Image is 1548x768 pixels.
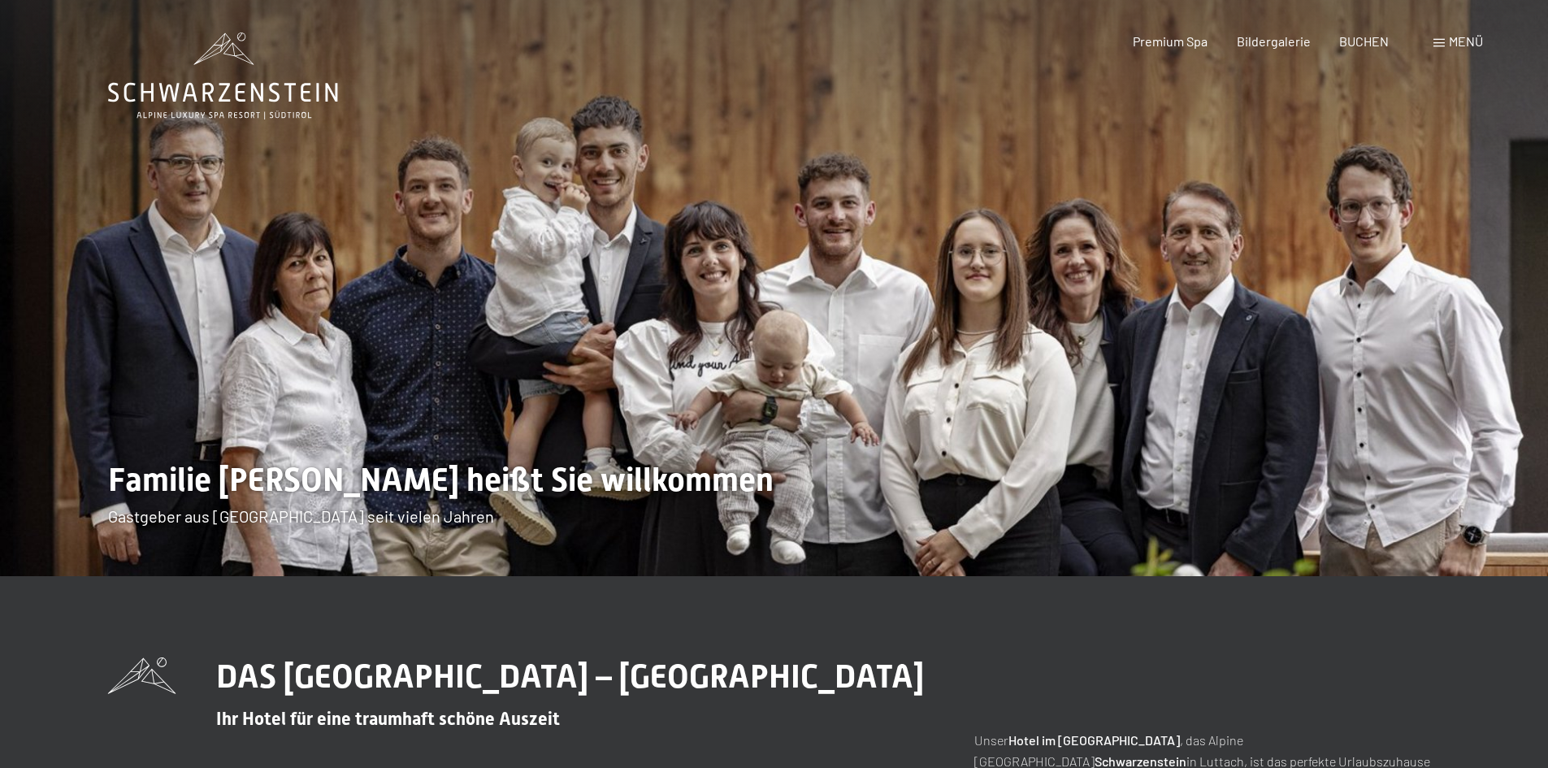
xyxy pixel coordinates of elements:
[1339,33,1389,49] a: BUCHEN
[108,506,494,526] span: Gastgeber aus [GEOGRAPHIC_DATA] seit vielen Jahren
[216,709,560,729] span: Ihr Hotel für eine traumhaft schöne Auszeit
[1008,732,1180,748] strong: Hotel im [GEOGRAPHIC_DATA]
[216,657,924,696] span: DAS [GEOGRAPHIC_DATA] – [GEOGRAPHIC_DATA]
[1133,33,1208,49] a: Premium Spa
[1237,33,1311,49] a: Bildergalerie
[108,461,774,499] span: Familie [PERSON_NAME] heißt Sie willkommen
[1449,33,1483,49] span: Menü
